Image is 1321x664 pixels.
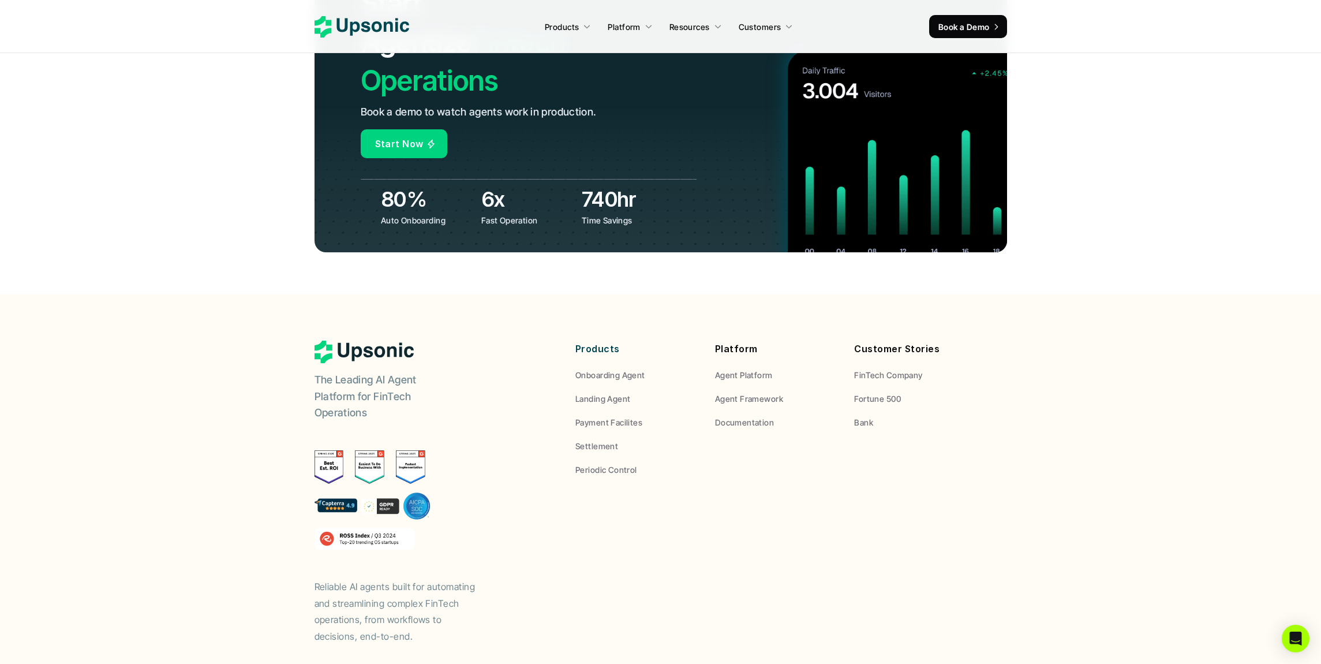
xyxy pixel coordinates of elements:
[715,393,783,405] p: Agent Framework
[854,341,976,357] p: Customer Stories
[538,16,598,37] a: Products
[575,369,645,381] p: Onboarding Agent
[582,185,676,214] h3: 740hr
[715,416,774,428] p: Documentation
[938,21,990,33] p: Book a Demo
[575,393,630,405] p: Landing Agent
[575,369,698,381] a: Onboarding Agent
[575,464,637,476] p: Periodic Control
[575,464,698,476] a: Periodic Control
[315,579,488,645] p: Reliable AI agents built for automating and streamlining complex FinTech operations, from workflo...
[715,369,773,381] p: Agent Platform
[381,185,476,214] h3: 80%
[575,416,642,428] p: Payment Facilites
[854,369,922,381] p: FinTech Company
[381,214,473,226] p: Auto Onboarding
[575,393,698,405] a: Landing Agent
[481,185,576,214] h3: 6x
[854,416,873,428] p: Bank
[854,393,901,405] p: Fortune 500
[361,129,447,158] a: Start Now
[575,341,698,357] p: Products
[715,341,837,357] p: Platform
[481,214,573,226] p: Fast Operation
[575,440,698,452] a: Settlement
[669,21,710,33] p: Resources
[582,214,673,226] p: Time Savings
[1282,625,1309,652] div: Open Intercom Messenger
[575,440,618,452] p: Settlement
[715,416,837,428] a: Documentation
[315,372,459,421] p: The Leading AI Agent Platform for FinTech Operations
[575,416,698,428] a: Payment Facilites
[545,21,579,33] p: Products
[375,136,424,152] p: Start Now
[361,104,597,121] p: Book a demo to watch agents work in production.
[608,21,640,33] p: Platform
[739,21,781,33] p: Customers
